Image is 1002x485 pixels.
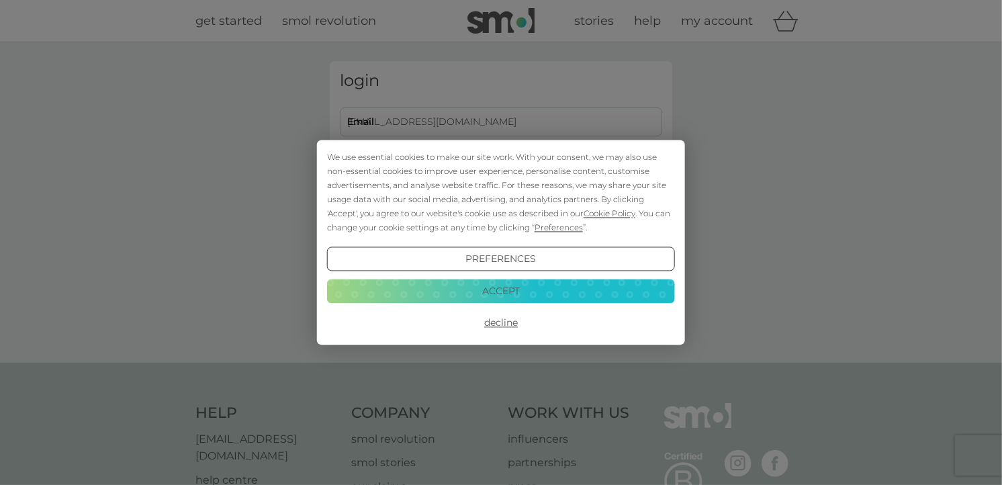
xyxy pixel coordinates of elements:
button: Decline [327,311,675,335]
button: Accept [327,279,675,303]
button: Preferences [327,247,675,271]
span: Preferences [535,223,583,233]
div: Cookie Consent Prompt [317,140,685,345]
div: We use essential cookies to make our site work. With your consent, we may also use non-essential ... [327,150,675,235]
span: Cookie Policy [584,209,635,219]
